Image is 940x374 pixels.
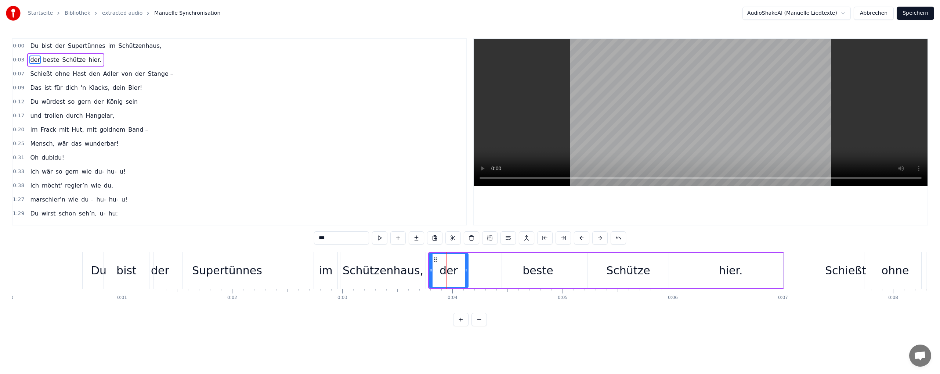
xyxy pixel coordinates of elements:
span: schon [58,209,77,218]
span: Bier! [127,83,143,92]
div: 0:05 [558,295,568,301]
span: Manuelle Synchronisation [154,10,220,17]
span: Frack [40,125,57,134]
span: wie [90,181,101,190]
span: Band – [127,125,149,134]
span: u! [119,167,127,176]
span: 1:33 [13,224,24,231]
span: Du [29,97,39,106]
span: du- [94,167,105,176]
span: marschier’n [29,195,66,204]
span: Supertünnes [67,42,106,50]
span: hu- [96,195,107,204]
span: 0:31 [13,154,24,161]
div: 0:07 [778,295,788,301]
span: u- [99,209,106,218]
span: den [88,70,101,78]
span: ohne [54,70,70,78]
nav: breadcrumb [28,10,220,17]
span: 'n [80,83,87,92]
div: bist [116,262,137,279]
div: im [319,262,333,279]
span: hu- [108,195,119,204]
span: von [120,70,133,78]
span: König [106,97,123,106]
a: Startseite [28,10,53,17]
span: Mann [72,223,90,232]
span: Hut, [71,125,85,134]
span: mit [58,125,69,134]
span: 0:33 [13,168,24,175]
span: 1:27 [13,196,24,203]
span: Ich [29,181,40,190]
span: für [54,83,63,92]
span: 0:20 [13,126,24,133]
span: u! [121,195,129,204]
span: 0:00 [13,42,24,50]
span: bist [41,42,53,50]
span: Du [29,42,39,50]
span: wunderbar! [84,139,119,148]
div: 0 [11,295,14,301]
a: Bibliothek [65,10,90,17]
span: mit [86,125,97,134]
span: gern [65,167,79,176]
a: extracted audio [102,10,142,17]
span: sein [125,97,138,106]
span: 0:12 [13,98,24,106]
span: wär [57,139,69,148]
span: wie [68,195,79,204]
span: goldnem [99,125,126,134]
span: trollen [44,111,64,120]
div: Schießt [825,262,866,279]
span: Ein [29,223,40,232]
span: ist [44,83,52,92]
span: gern [77,97,91,106]
span: Mensch, [29,139,55,148]
span: Schießt [29,70,53,78]
span: du, [103,181,114,190]
img: youka [6,6,21,21]
span: wirst [41,209,57,218]
button: Speichern [897,7,934,20]
span: der [29,56,41,64]
span: einfacher [41,223,70,232]
span: durch [65,111,83,120]
span: Schützenhaus, [118,42,162,50]
span: und [29,111,42,120]
span: hu: [108,209,119,218]
div: 0:03 [337,295,347,301]
span: würdest [41,97,66,106]
span: regier’n [64,181,88,190]
span: 0:25 [13,140,24,147]
span: Klacks, [88,83,110,92]
div: 0:02 [227,295,237,301]
span: dubidu! [41,153,65,162]
span: 0:09 [13,84,24,92]
span: seh’n, [78,209,98,218]
span: dich [65,83,79,92]
div: 0:08 [888,295,898,301]
div: beste [523,262,553,279]
div: Schütze [606,262,650,279]
span: 1:29 [13,210,24,217]
div: ohne [882,262,909,279]
div: Supertünnes [192,262,262,279]
a: Chat öffnen [909,345,931,367]
div: der [151,262,169,279]
span: im [107,42,116,50]
div: 0:06 [668,295,678,301]
span: beste [42,56,60,64]
span: der [54,42,66,50]
span: Schütze [61,56,86,64]
span: dein [112,83,126,92]
span: wie [81,167,92,176]
span: möcht' [41,181,63,190]
div: 0:04 [448,295,458,301]
span: der [93,97,105,106]
button: Abbrechen [854,7,894,20]
span: Adler [102,70,119,78]
span: Du [29,209,39,218]
span: hu- [106,167,117,176]
span: du – [80,195,94,204]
